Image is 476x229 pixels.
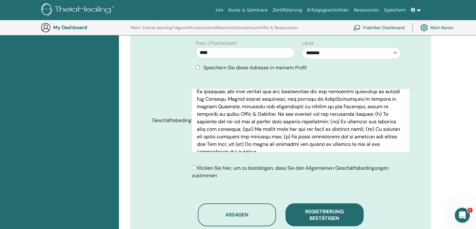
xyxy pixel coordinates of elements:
[217,25,259,35] a: Nachrichtenzentrum
[302,40,313,47] label: Land
[172,25,188,35] a: Folgend
[420,21,453,35] a: Mein Konto
[226,4,270,16] a: Kurse & Seminare
[147,114,192,126] label: Geschäftsbedingungen
[131,25,172,35] a: Mein ThetaLearning
[353,21,405,35] a: Praktiker Dashboard
[198,203,276,226] button: Absagen
[305,4,351,16] a: Erfolgsgeschichten
[381,4,408,16] a: Speichern
[455,208,470,223] iframe: Intercom live chat
[192,165,389,179] span: Klicken Sie hier, um zu bestätigen, dass Sie den Allgemeinen Geschäftsbedingungen zustimmen
[203,64,307,71] span: Speichern Sie diese Adresse in meinem Profil
[41,23,51,33] img: generic-user-icon.jpg
[53,24,116,30] h3: My Dashboard
[305,208,344,221] span: Registrierung bestätigen
[420,22,428,33] img: cog.svg
[270,4,305,16] a: Zertifizierung
[353,25,361,30] img: chalkboard-teacher.svg
[188,25,217,35] a: Wunschzettel
[285,203,364,226] button: Registrierung bestätigen
[196,40,237,47] label: Post-/Postleitzahl
[468,208,473,213] span: 1
[259,25,298,35] a: Hilfe & Ressourcen
[213,4,226,16] a: Um
[41,3,116,17] img: logo.png
[225,211,248,218] span: Absagen
[351,4,381,16] a: Ressourcen
[197,58,404,156] p: LoremIpsumdo.sit ametconse adipisci eli seddo eius tempori Utlabore. Etd mag aliquaenima min veni...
